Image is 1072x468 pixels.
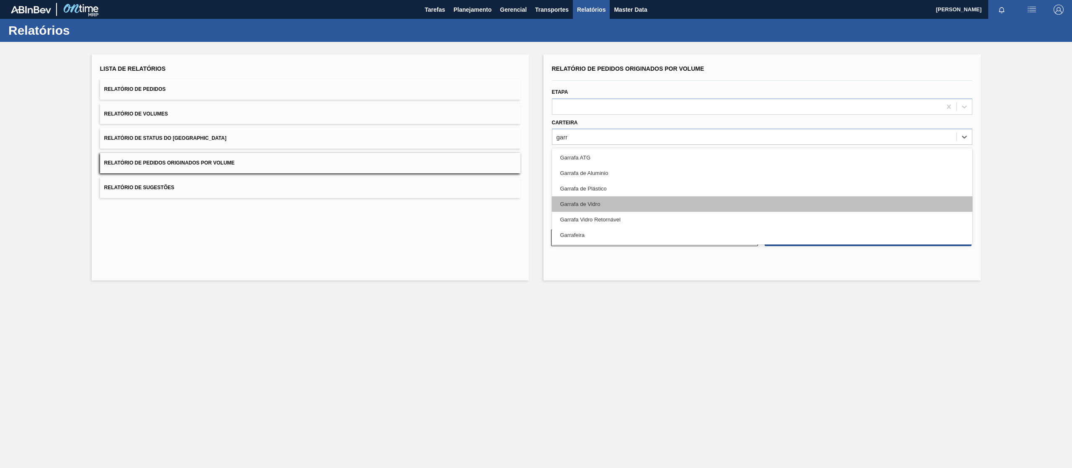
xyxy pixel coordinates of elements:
button: Relatório de Volumes [100,104,521,124]
span: Lista de Relatórios [100,65,166,72]
img: userActions [1027,5,1037,15]
div: Garrafeira [552,227,972,243]
span: Relatório de Volumes [104,111,168,117]
span: Relatório de Pedidos Originados por Volume [552,65,704,72]
span: Gerencial [500,5,527,15]
img: TNhmsLtSVTkK8tSr43FrP2fwEKptu5GPRR3wAAAABJRU5ErkJggg== [11,6,51,13]
div: Garrafa de Plástico [552,181,972,196]
h1: Relatórios [8,26,157,35]
div: Garrafa de Aluminio [552,165,972,181]
button: Limpar [551,229,758,246]
img: Logout [1054,5,1064,15]
button: Relatório de Pedidos Originados por Volume [100,153,521,173]
button: Notificações [988,4,1015,15]
span: Relatório de Pedidos Originados por Volume [104,160,235,166]
span: Transportes [535,5,569,15]
label: Carteira [552,120,578,126]
button: Relatório de Sugestões [100,177,521,198]
span: Relatório de Status do [GEOGRAPHIC_DATA] [104,135,227,141]
span: Relatório de Pedidos [104,86,166,92]
div: Garrafa de Vidro [552,196,972,212]
div: Garrafa ATG [552,150,972,165]
span: Tarefas [425,5,445,15]
label: Etapa [552,89,568,95]
button: Relatório de Status do [GEOGRAPHIC_DATA] [100,128,521,149]
button: Relatório de Pedidos [100,79,521,100]
span: Planejamento [454,5,492,15]
div: Garrafa Vidro Retornável [552,212,972,227]
span: Relatório de Sugestões [104,185,175,190]
span: Relatórios [577,5,606,15]
span: Master Data [614,5,647,15]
